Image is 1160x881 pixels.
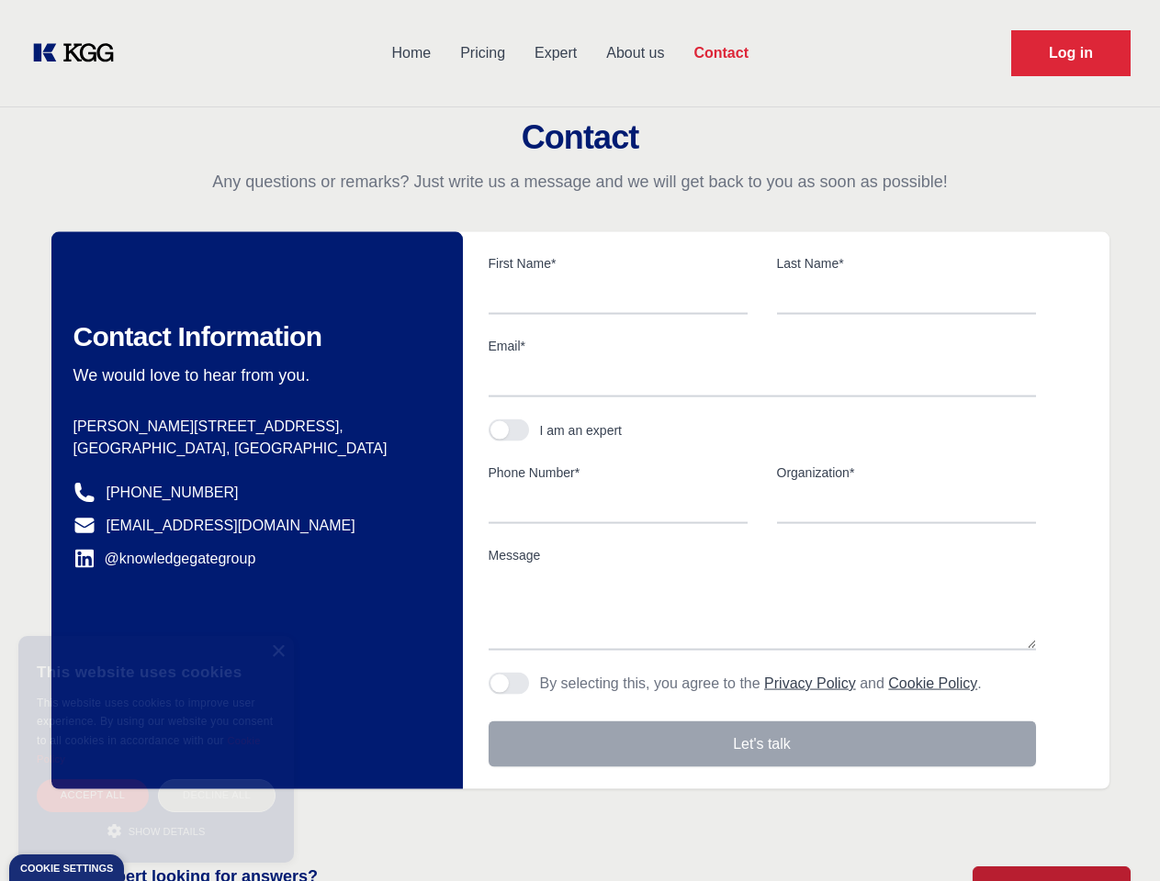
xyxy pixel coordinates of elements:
button: Let's talk [489,721,1036,767]
label: First Name* [489,254,748,273]
iframe: Chat Widget [1068,793,1160,881]
p: We would love to hear from you. [73,364,434,386]
div: Close [271,645,285,659]
a: Request Demo [1011,30,1131,76]
a: Home [377,29,445,77]
p: [GEOGRAPHIC_DATA], [GEOGRAPHIC_DATA] [73,438,434,460]
a: Privacy Policy [764,675,856,691]
a: Contact [679,29,763,77]
a: Expert [520,29,591,77]
label: Email* [489,337,1036,355]
p: Any questions or remarks? Just write us a message and we will get back to you as soon as possible! [22,171,1138,193]
label: Message [489,546,1036,564]
h2: Contact [22,119,1138,156]
span: Show details [129,826,206,837]
span: This website uses cookies to improve user experience. By using our website you consent to all coo... [37,697,273,747]
div: Show details [37,821,276,840]
p: By selecting this, you agree to the and . [540,673,982,695]
label: Phone Number* [489,463,748,482]
h2: Contact Information [73,320,434,353]
label: Organization* [777,463,1036,482]
a: Cookie Policy [37,735,261,764]
div: This website uses cookies [37,650,276,694]
a: [EMAIL_ADDRESS][DOMAIN_NAME] [107,515,355,537]
a: [PHONE_NUMBER] [107,482,239,504]
div: I am an expert [540,421,623,440]
div: Decline all [158,779,276,811]
a: @knowledgegategroup [73,548,256,570]
label: Last Name* [777,254,1036,273]
a: Pricing [445,29,520,77]
a: About us [591,29,679,77]
div: Accept all [37,779,149,811]
a: KOL Knowledge Platform: Talk to Key External Experts (KEE) [29,39,129,68]
a: Cookie Policy [888,675,977,691]
div: Cookie settings [20,864,113,874]
p: [PERSON_NAME][STREET_ADDRESS], [73,416,434,438]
